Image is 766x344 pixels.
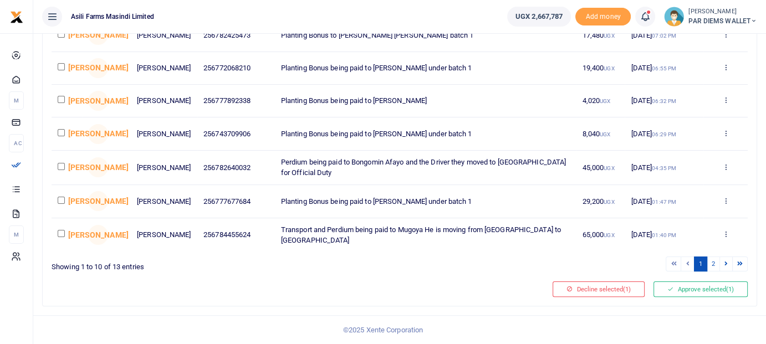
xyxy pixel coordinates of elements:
[88,191,108,211] span: Joeslyne Abesiga
[625,52,703,85] td: [DATE]
[604,165,614,171] small: UGX
[88,124,108,144] span: Joeslyne Abesiga
[576,218,625,252] td: 65,000
[503,7,575,27] li: Wallet ballance
[10,12,23,20] a: logo-small logo-large logo-large
[652,65,676,71] small: 06:55 PM
[652,131,676,137] small: 06:29 PM
[600,98,610,104] small: UGX
[197,117,275,150] td: 256743709906
[275,52,576,85] td: Planting Bonus being paid to [PERSON_NAME] under batch 1
[625,218,703,252] td: [DATE]
[197,19,275,52] td: 256782425473
[131,19,197,52] td: [PERSON_NAME]
[88,225,108,245] span: Joeslyne Abesiga
[575,8,631,26] li: Toup your wallet
[652,232,676,238] small: 01:40 PM
[197,218,275,252] td: 256784455624
[10,11,23,24] img: logo-small
[575,12,631,20] a: Add money
[604,65,614,71] small: UGX
[664,7,684,27] img: profile-user
[275,151,576,185] td: Perdium being paid to Bongomin Afayo and the Driver they moved to [GEOGRAPHIC_DATA] for Official ...
[576,117,625,150] td: 8,040
[131,117,197,150] td: [PERSON_NAME]
[664,7,757,27] a: profile-user [PERSON_NAME] PAR DIEMS WALLET
[9,91,24,110] li: M
[131,151,197,185] td: [PERSON_NAME]
[275,19,576,52] td: Planting Bonus to [PERSON_NAME] [PERSON_NAME] batch 1
[688,16,757,26] span: PAR DIEMS WALLET
[197,185,275,218] td: 256777677684
[707,256,720,271] a: 2
[275,218,576,252] td: Transport and Perdium being paid to Mugoya He is moving from [GEOGRAPHIC_DATA] to [GEOGRAPHIC_DATA]
[652,165,676,171] small: 04:35 PM
[131,85,197,117] td: [PERSON_NAME]
[604,33,614,39] small: UGX
[88,157,108,177] span: Joeslyne Abesiga
[576,85,625,117] td: 4,020
[88,58,108,78] span: Joeslyne Abesiga
[131,218,197,252] td: [PERSON_NAME]
[9,225,24,244] li: M
[88,91,108,111] span: Joeslyne Abesiga
[9,134,24,152] li: Ac
[726,285,734,293] span: (1)
[576,19,625,52] td: 17,480
[575,8,631,26] span: Add money
[275,117,576,150] td: Planting Bonus being paid to [PERSON_NAME] under batch 1
[625,117,703,150] td: [DATE]
[652,98,676,104] small: 06:32 PM
[652,199,676,205] small: 01:47 PM
[652,33,676,39] small: 07:02 PM
[600,131,610,137] small: UGX
[275,85,576,117] td: Planting Bonus being paid to [PERSON_NAME]
[197,85,275,117] td: 256777892338
[625,85,703,117] td: [DATE]
[653,281,748,297] button: Approve selected(1)
[576,185,625,218] td: 29,200
[604,232,614,238] small: UGX
[67,12,159,22] span: Asili Farms Masindi Limited
[507,7,571,27] a: UGX 2,667,787
[553,281,645,297] button: Decline selected(1)
[623,285,631,293] span: (1)
[576,151,625,185] td: 45,000
[197,52,275,85] td: 256772068210
[625,151,703,185] td: [DATE]
[131,52,197,85] td: [PERSON_NAME]
[88,25,108,45] span: Joeslyne Abesiga
[694,256,707,271] a: 1
[625,19,703,52] td: [DATE]
[625,185,703,218] td: [DATE]
[52,255,395,273] div: Showing 1 to 10 of 13 entries
[688,7,757,17] small: [PERSON_NAME]
[197,151,275,185] td: 256782640032
[604,199,614,205] small: UGX
[576,52,625,85] td: 19,400
[515,11,563,22] span: UGX 2,667,787
[275,185,576,218] td: Planting Bonus being paid to [PERSON_NAME] under batch 1
[131,185,197,218] td: [PERSON_NAME]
